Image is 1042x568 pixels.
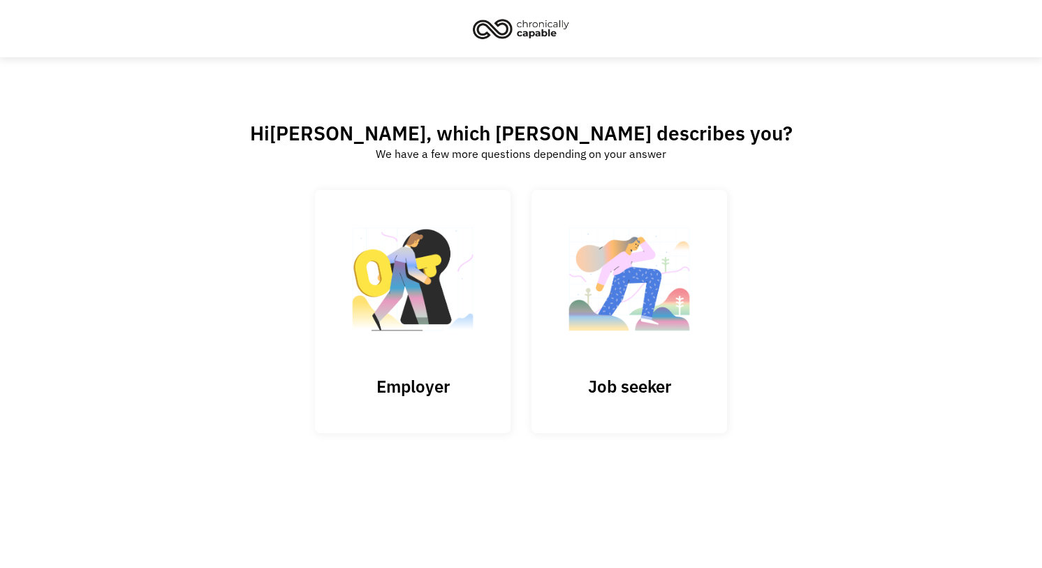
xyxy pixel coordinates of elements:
[531,190,727,432] a: Job seeker
[469,13,573,44] img: Chronically Capable logo
[250,121,793,145] h2: Hi , which [PERSON_NAME] describes you?
[376,145,666,162] div: We have a few more questions depending on your answer
[315,190,511,433] input: Submit
[270,120,426,146] span: [PERSON_NAME]
[559,376,699,397] h3: Job seeker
